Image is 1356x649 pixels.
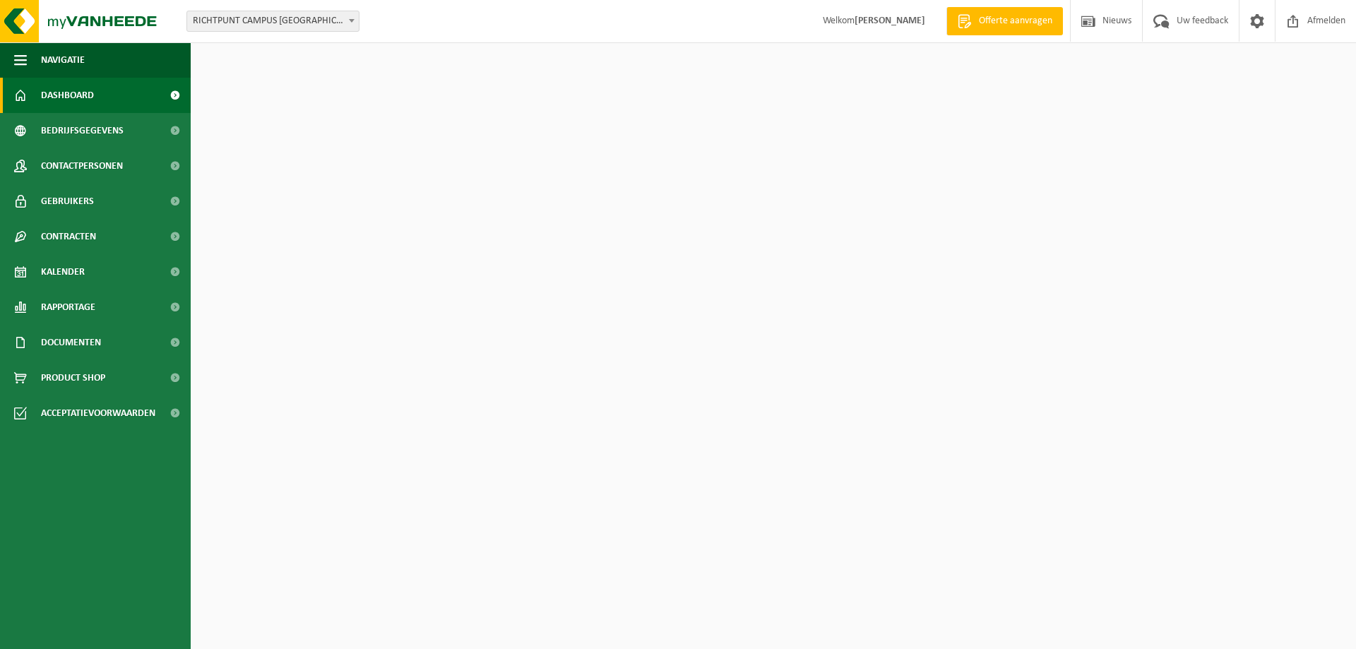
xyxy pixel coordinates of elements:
span: Rapportage [41,290,95,325]
span: RICHTPUNT CAMPUS OUDENAARDE [187,11,359,31]
span: Navigatie [41,42,85,78]
span: Documenten [41,325,101,360]
a: Offerte aanvragen [946,7,1063,35]
span: Kalender [41,254,85,290]
span: Dashboard [41,78,94,113]
span: Contracten [41,219,96,254]
span: Bedrijfsgegevens [41,113,124,148]
span: Gebruikers [41,184,94,219]
strong: [PERSON_NAME] [855,16,925,26]
span: Contactpersonen [41,148,123,184]
span: Offerte aanvragen [975,14,1056,28]
span: Acceptatievoorwaarden [41,395,155,431]
span: Product Shop [41,360,105,395]
span: RICHTPUNT CAMPUS OUDENAARDE [186,11,359,32]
